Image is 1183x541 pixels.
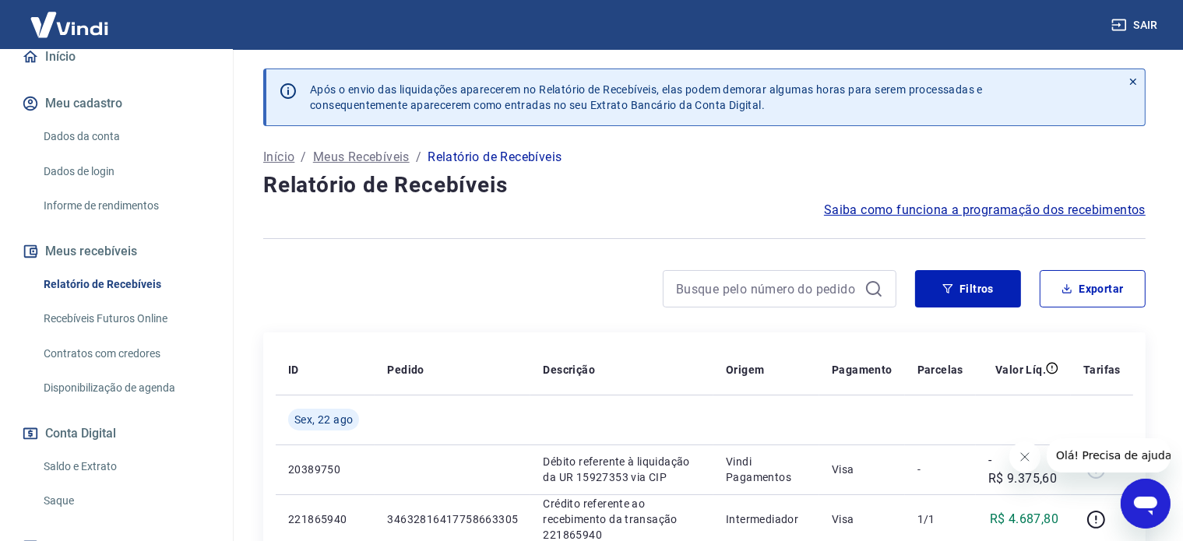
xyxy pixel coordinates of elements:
[990,510,1058,529] p: R$ 4.687,80
[1083,362,1121,378] p: Tarifas
[543,362,595,378] p: Descrição
[19,234,214,269] button: Meus recebíveis
[726,362,764,378] p: Origem
[387,511,518,527] p: 34632816417758663305
[313,148,410,167] a: Meus Recebíveis
[726,511,807,527] p: Intermediador
[832,511,893,527] p: Visa
[428,148,562,167] p: Relatório de Recebíveis
[294,412,353,427] span: Sex, 22 ago
[676,277,858,300] input: Busque pelo número do pedido
[19,40,214,74] a: Início
[832,362,893,378] p: Pagamento
[288,362,299,378] p: ID
[37,303,214,335] a: Recebíveis Futuros Online
[37,156,214,188] a: Dados de login
[917,462,963,477] p: -
[37,485,214,517] a: Saque
[19,416,214,451] button: Conta Digital
[915,270,1021,307] button: Filtros
[416,148,421,167] p: /
[19,86,214,121] button: Meu cadastro
[37,190,214,222] a: Informe de rendimentos
[310,82,983,113] p: Após o envio das liquidações aparecerem no Relatório de Recebíveis, elas podem demorar algumas ho...
[917,511,963,527] p: 1/1
[1121,479,1171,529] iframe: Botão para abrir a janela de mensagens
[263,170,1146,201] h4: Relatório de Recebíveis
[387,362,424,378] p: Pedido
[37,121,214,153] a: Dados da conta
[37,338,214,370] a: Contratos com credores
[19,1,120,48] img: Vindi
[263,148,294,167] a: Início
[995,362,1046,378] p: Valor Líq.
[1047,438,1171,472] iframe: Mensagem da empresa
[917,362,963,378] p: Parcelas
[1040,270,1146,307] button: Exportar
[37,451,214,483] a: Saldo e Extrato
[726,454,807,485] p: Vindi Pagamentos
[288,511,362,527] p: 221865940
[1009,441,1040,472] iframe: Fechar mensagem
[824,201,1146,220] a: Saiba como funciona a programação dos recebimentos
[301,148,306,167] p: /
[9,11,131,23] span: Olá! Precisa de ajuda?
[543,454,701,485] p: Débito referente à liquidação da UR 15927353 via CIP
[988,451,1058,488] p: -R$ 9.375,60
[288,462,362,477] p: 20389750
[1108,11,1164,40] button: Sair
[832,462,893,477] p: Visa
[37,372,214,404] a: Disponibilização de agenda
[37,269,214,300] a: Relatório de Recebíveis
